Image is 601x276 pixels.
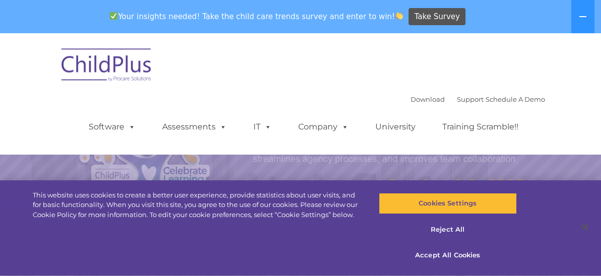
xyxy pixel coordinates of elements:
font: | [411,95,545,103]
button: Accept All Cookies [379,245,517,266]
a: University [365,117,426,137]
div: This website uses cookies to create a better user experience, provide statistics about user visit... [33,190,361,220]
a: Training Scramble!! [432,117,528,137]
a: Support [457,95,484,103]
a: Company [288,117,359,137]
a: Schedule A Demo [486,95,545,103]
button: Close [574,216,596,238]
img: ChildPlus by Procare Solutions [56,41,157,92]
span: Take Survey [415,8,460,26]
img: 👏 [395,12,403,20]
span: Your insights needed! Take the child care trends survey and enter to win! [106,7,408,26]
button: Cookies Settings [379,193,517,214]
a: Download [411,95,445,103]
button: Reject All [379,219,517,240]
a: IT [243,117,282,137]
img: ✅ [110,12,117,20]
a: Assessments [152,117,237,137]
a: Take Survey [409,8,465,26]
a: Software [79,117,146,137]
